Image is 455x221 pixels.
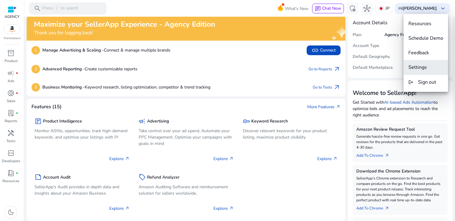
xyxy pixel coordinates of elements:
span: Sign out [418,79,436,85]
span: Resources [408,20,431,27]
span: Settings [408,64,427,71]
span: Schedule Demo [408,35,443,42]
span: Feedback [408,49,429,56]
mat-icon: logout [408,79,413,86]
